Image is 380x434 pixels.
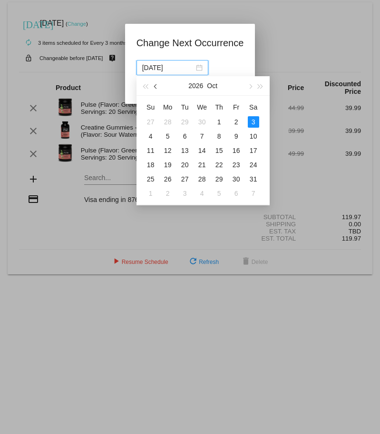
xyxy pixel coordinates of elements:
[196,188,208,199] div: 4
[162,116,174,128] div: 28
[248,173,259,185] div: 31
[248,145,259,156] div: 17
[194,186,211,201] td: 11/4/2026
[196,173,208,185] div: 28
[159,172,176,186] td: 10/26/2026
[211,100,228,115] th: Thu
[245,172,262,186] td: 10/31/2026
[248,188,259,199] div: 7
[176,115,194,129] td: 9/29/2026
[231,173,242,185] div: 30
[194,158,211,172] td: 10/21/2026
[142,115,159,129] td: 9/27/2026
[228,158,245,172] td: 10/23/2026
[159,129,176,143] td: 10/5/2026
[159,100,176,115] th: Mon
[231,145,242,156] div: 16
[159,186,176,201] td: 11/2/2026
[142,62,194,73] input: Select date
[188,76,203,95] button: 2026
[145,116,156,128] div: 27
[162,145,174,156] div: 12
[196,116,208,128] div: 30
[196,131,208,142] div: 7
[211,172,228,186] td: 10/29/2026
[211,186,228,201] td: 11/5/2026
[176,129,194,143] td: 10/6/2026
[228,186,245,201] td: 11/6/2026
[142,100,159,115] th: Sun
[179,131,191,142] div: 6
[145,131,156,142] div: 4
[162,159,174,171] div: 19
[159,115,176,129] td: 9/28/2026
[245,115,262,129] td: 10/3/2026
[145,145,156,156] div: 11
[179,116,191,128] div: 29
[228,143,245,158] td: 10/16/2026
[196,159,208,171] div: 21
[231,159,242,171] div: 23
[211,115,228,129] td: 10/1/2026
[248,159,259,171] div: 24
[145,188,156,199] div: 1
[245,143,262,158] td: 10/17/2026
[176,100,194,115] th: Tue
[228,115,245,129] td: 10/2/2026
[255,76,265,95] button: Next year (Control + right)
[140,76,151,95] button: Last year (Control + left)
[179,145,191,156] div: 13
[142,143,159,158] td: 10/11/2026
[248,131,259,142] div: 10
[228,172,245,186] td: 10/30/2026
[214,145,225,156] div: 15
[162,131,174,142] div: 5
[214,116,225,128] div: 1
[245,186,262,201] td: 11/7/2026
[211,129,228,143] td: 10/8/2026
[162,173,174,185] div: 26
[194,115,211,129] td: 9/30/2026
[245,129,262,143] td: 10/10/2026
[211,143,228,158] td: 10/15/2026
[176,158,194,172] td: 10/20/2026
[245,158,262,172] td: 10/24/2026
[159,143,176,158] td: 10/12/2026
[196,145,208,156] div: 14
[176,186,194,201] td: 11/3/2026
[231,131,242,142] div: 9
[207,76,217,95] button: Oct
[214,131,225,142] div: 8
[145,173,156,185] div: 25
[194,143,211,158] td: 10/14/2026
[142,158,159,172] td: 10/18/2026
[162,188,174,199] div: 2
[214,188,225,199] div: 5
[228,100,245,115] th: Fri
[228,129,245,143] td: 10/9/2026
[159,158,176,172] td: 10/19/2026
[136,35,244,50] h1: Change Next Occurrence
[248,116,259,128] div: 3
[245,100,262,115] th: Sat
[194,129,211,143] td: 10/7/2026
[145,159,156,171] div: 18
[211,158,228,172] td: 10/22/2026
[244,76,255,95] button: Next month (PageDown)
[231,188,242,199] div: 6
[142,186,159,201] td: 11/1/2026
[179,188,191,199] div: 3
[231,116,242,128] div: 2
[179,173,191,185] div: 27
[176,172,194,186] td: 10/27/2026
[179,159,191,171] div: 20
[194,100,211,115] th: Wed
[176,143,194,158] td: 10/13/2026
[214,173,225,185] div: 29
[142,129,159,143] td: 10/4/2026
[142,172,159,186] td: 10/25/2026
[214,159,225,171] div: 22
[151,76,161,95] button: Previous month (PageUp)
[194,172,211,186] td: 10/28/2026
